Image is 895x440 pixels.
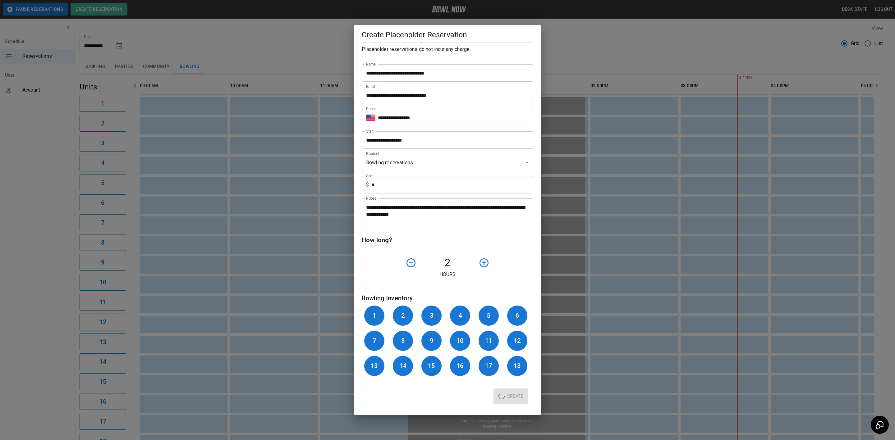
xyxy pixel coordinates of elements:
[514,336,521,346] h6: 12
[516,311,519,320] h6: 6
[450,356,470,376] button: 16
[399,361,406,371] h6: 14
[362,235,533,245] h6: How long?
[393,306,413,326] button: 2
[362,30,533,40] h5: Create Placeholder Reservation
[362,154,533,171] div: Bowling reservations
[362,45,533,54] h6: Placeholder reservations do not incur any charge
[485,361,492,371] h6: 17
[430,336,433,346] h6: 9
[371,361,378,371] h6: 13
[421,356,442,376] button: 15
[428,361,435,371] h6: 15
[457,336,463,346] h6: 10
[366,113,375,122] button: Select country
[362,271,533,278] p: Hours
[364,331,384,351] button: 7
[401,311,405,320] h6: 2
[487,311,490,320] h6: 5
[458,311,462,320] h6: 4
[507,331,527,351] button: 12
[507,306,527,326] button: 6
[421,331,442,351] button: 9
[430,311,433,320] h6: 3
[485,336,492,346] h6: 11
[479,306,499,326] button: 5
[421,306,442,326] button: 3
[479,331,499,351] button: 11
[393,356,413,376] button: 14
[364,306,384,326] button: 1
[362,131,529,149] input: Choose date, selected date is Sep 16, 2025
[393,331,413,351] button: 8
[373,311,376,320] h6: 1
[479,356,499,376] button: 17
[364,356,384,376] button: 13
[507,356,527,376] button: 18
[362,293,533,303] h6: Bowling Inventory
[401,336,405,346] h6: 8
[373,336,376,346] h6: 7
[366,129,374,134] label: Start
[450,331,470,351] button: 10
[450,306,470,326] button: 4
[514,361,521,371] h6: 18
[366,106,377,111] label: Phone
[419,256,476,269] h4: 2
[366,181,369,188] p: $
[457,361,463,371] h6: 16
